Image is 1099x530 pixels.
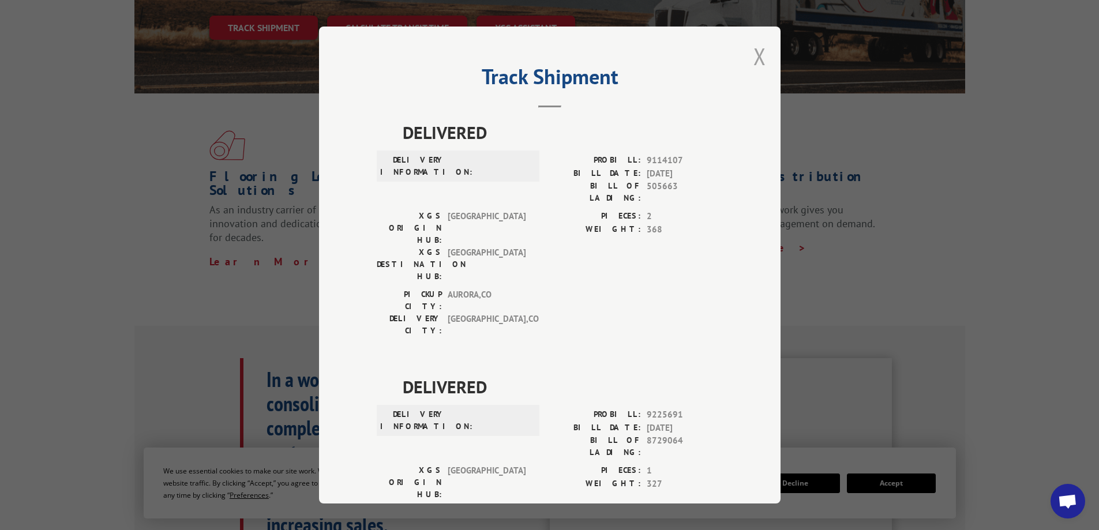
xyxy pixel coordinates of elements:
label: BILL OF LADING: [550,434,641,458]
span: DELIVERED [403,374,723,400]
span: [GEOGRAPHIC_DATA] [448,246,526,283]
h2: Track Shipment [377,69,723,91]
label: WEIGHT: [550,478,641,491]
label: DELIVERY CITY: [377,313,442,337]
label: XGS DESTINATION HUB: [377,246,442,283]
label: PIECES: [550,210,641,223]
div: Open chat [1051,484,1085,518]
span: 9225691 [647,408,723,422]
label: WEIGHT: [550,223,641,236]
label: PIECES: [550,464,641,478]
label: XGS ORIGIN HUB: [377,464,442,501]
label: PICKUP CITY: [377,288,442,313]
span: 327 [647,478,723,491]
span: [DATE] [647,167,723,181]
span: 2 [647,210,723,223]
button: Close modal [753,41,766,72]
span: 505663 [647,180,723,204]
label: PROBILL: [550,408,641,422]
span: 368 [647,223,723,236]
label: XGS ORIGIN HUB: [377,210,442,246]
span: DELIVERED [403,119,723,145]
label: DELIVERY INFORMATION: [380,408,445,433]
label: DELIVERY INFORMATION: [380,154,445,178]
label: BILL DATE: [550,167,641,181]
span: [GEOGRAPHIC_DATA] [448,210,526,246]
label: BILL DATE: [550,422,641,435]
span: 8729064 [647,434,723,458]
label: PROBILL: [550,154,641,167]
label: BILL OF LADING: [550,180,641,204]
span: [GEOGRAPHIC_DATA] [448,464,526,501]
span: 1 [647,464,723,478]
span: [DATE] [647,422,723,435]
span: AURORA , CO [448,288,526,313]
span: 9114107 [647,154,723,167]
span: [GEOGRAPHIC_DATA] , CO [448,313,526,337]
